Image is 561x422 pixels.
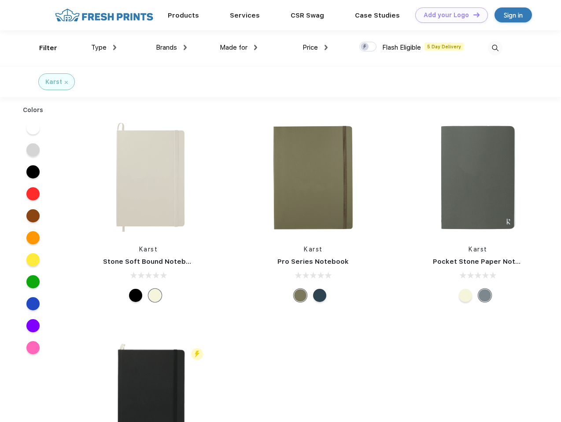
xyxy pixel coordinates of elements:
[39,43,57,53] div: Filter
[255,119,372,236] img: func=resize&h=266
[469,246,487,253] a: Karst
[325,45,328,50] img: dropdown.png
[277,258,349,266] a: Pro Series Notebook
[52,7,156,23] img: fo%20logo%202.webp
[91,44,107,51] span: Type
[230,11,260,19] a: Services
[304,246,323,253] a: Karst
[65,81,68,84] img: filter_cancel.svg
[294,289,307,302] div: Olive
[420,119,537,236] img: func=resize&h=266
[424,43,464,51] span: 5 Day Delivery
[168,11,199,19] a: Products
[291,11,324,19] a: CSR Swag
[139,246,158,253] a: Karst
[90,119,207,236] img: func=resize&h=266
[495,7,532,22] a: Sign in
[45,77,62,87] div: Karst
[129,289,142,302] div: Black
[382,44,421,51] span: Flash Eligible
[424,11,469,19] div: Add your Logo
[16,105,50,115] div: Colors
[313,289,326,302] div: Navy
[303,44,318,51] span: Price
[148,289,162,302] div: Beige
[478,289,491,302] div: Gray
[156,44,177,51] span: Brands
[459,289,472,302] div: Beige
[473,12,480,17] img: DT
[113,45,116,50] img: dropdown.png
[191,348,203,360] img: flash_active_toggle.svg
[504,10,523,20] div: Sign in
[488,41,502,55] img: desktop_search.svg
[103,258,199,266] a: Stone Soft Bound Notebook
[184,45,187,50] img: dropdown.png
[254,45,257,50] img: dropdown.png
[433,258,537,266] a: Pocket Stone Paper Notebook
[220,44,247,51] span: Made for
